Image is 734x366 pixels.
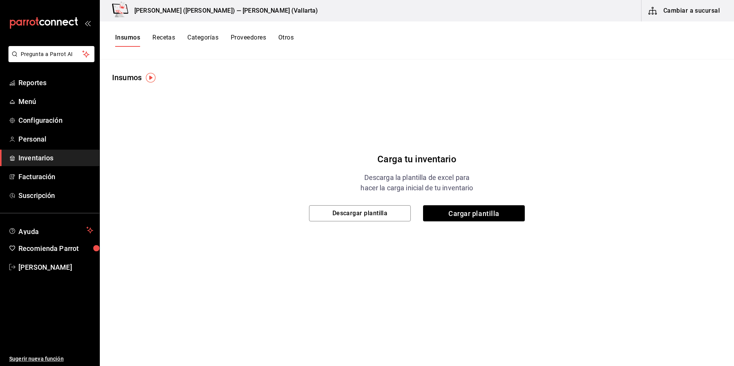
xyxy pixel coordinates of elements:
[423,205,525,221] span: Cargar plantilla
[128,6,318,15] h3: [PERSON_NAME] ([PERSON_NAME]) — [PERSON_NAME] (Vallarta)
[317,152,517,166] div: Carga tu inventario
[359,172,474,193] div: Descarga la plantilla de excel para hacer la carga inicial de tu inventario
[187,34,218,47] button: Categorías
[115,34,140,47] button: Insumos
[8,46,94,62] button: Pregunta a Parrot AI
[18,115,93,125] span: Configuración
[18,96,93,107] span: Menú
[112,72,142,83] div: Insumos
[18,77,93,88] span: Reportes
[18,243,93,254] span: Recomienda Parrot
[115,34,294,47] div: navigation tabs
[18,153,93,163] span: Inventarios
[21,50,83,58] span: Pregunta a Parrot AI
[18,134,93,144] span: Personal
[18,171,93,182] span: Facturación
[231,34,266,47] button: Proveedores
[5,56,94,64] a: Pregunta a Parrot AI
[18,262,93,272] span: [PERSON_NAME]
[18,226,83,235] span: Ayuda
[146,73,155,82] img: Tooltip marker
[278,34,294,47] button: Otros
[18,190,93,201] span: Suscripción
[9,355,93,363] span: Sugerir nueva función
[309,205,411,221] button: Descargar plantilla
[152,34,175,47] button: Recetas
[84,20,91,26] button: open_drawer_menu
